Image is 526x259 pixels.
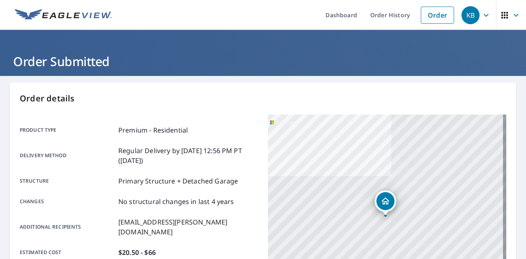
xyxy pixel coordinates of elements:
[421,7,454,24] a: Order
[118,217,258,237] p: [EMAIL_ADDRESS][PERSON_NAME][DOMAIN_NAME]
[375,190,396,216] div: Dropped pin, building 1, Residential property, 5876 Wellington Farm Dr Saint Charles, MO 63304
[15,9,112,21] img: EV Logo
[20,146,115,165] p: Delivery method
[20,92,506,105] p: Order details
[118,146,258,165] p: Regular Delivery by [DATE] 12:56 PM PT ([DATE])
[20,125,115,135] p: Product type
[10,53,516,70] h1: Order Submitted
[20,176,115,186] p: Structure
[20,197,115,206] p: Changes
[118,125,188,135] p: Premium - Residential
[118,197,234,206] p: No structural changes in last 4 years
[461,6,480,24] div: KB
[20,248,115,257] p: Estimated cost
[118,248,156,257] p: $20.50 - $66
[118,176,238,186] p: Primary Structure + Detached Garage
[20,217,115,237] p: Additional recipients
